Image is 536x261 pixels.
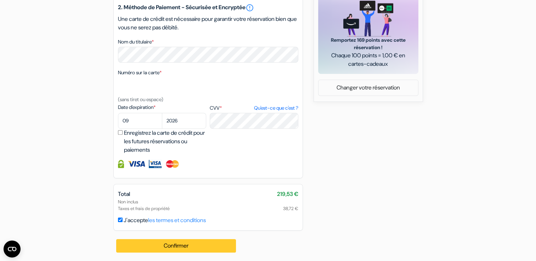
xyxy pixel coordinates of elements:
[118,38,154,46] label: Nom du titulaire
[254,104,298,112] a: Qu'est-ce que c'est ?
[148,216,206,224] a: les termes et conditions
[118,69,162,76] label: Numéro sur la carte
[149,160,162,168] img: Visa Electron
[327,36,410,51] span: Remportez 169 points avec cette réservation !
[124,216,206,225] label: J'accepte
[118,15,298,32] p: Une carte de crédit est nécessaire pour garantir votre réservation bien que vous ne serez pas déb...
[116,239,236,253] button: Confirmer
[277,190,298,198] span: 219,53 €
[118,190,130,198] span: Total
[118,104,206,111] label: Date d'expiration
[327,51,410,68] span: Chaque 100 points = 1,00 € en cartes-cadeaux
[118,198,298,212] div: Non inclus Taxes et frais de propriété
[124,129,208,154] label: Enregistrez la carte de crédit pour les futures réservations ou paiements
[118,96,163,103] small: (sans tiret ou espace)
[210,104,298,112] label: CVV
[128,160,145,168] img: Visa
[118,4,298,12] h5: 2. Méthode de Paiement - Sécurisée et Encryptée
[246,4,254,12] a: error_outline
[318,81,418,94] a: Changer votre réservation
[343,1,393,36] img: gift_card_hero_new.png
[118,160,124,168] img: Information de carte de crédit entièrement encryptée et sécurisée
[165,160,180,168] img: Master Card
[283,205,298,212] span: 38,72 €
[4,240,21,257] button: Ouvrir le widget CMP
